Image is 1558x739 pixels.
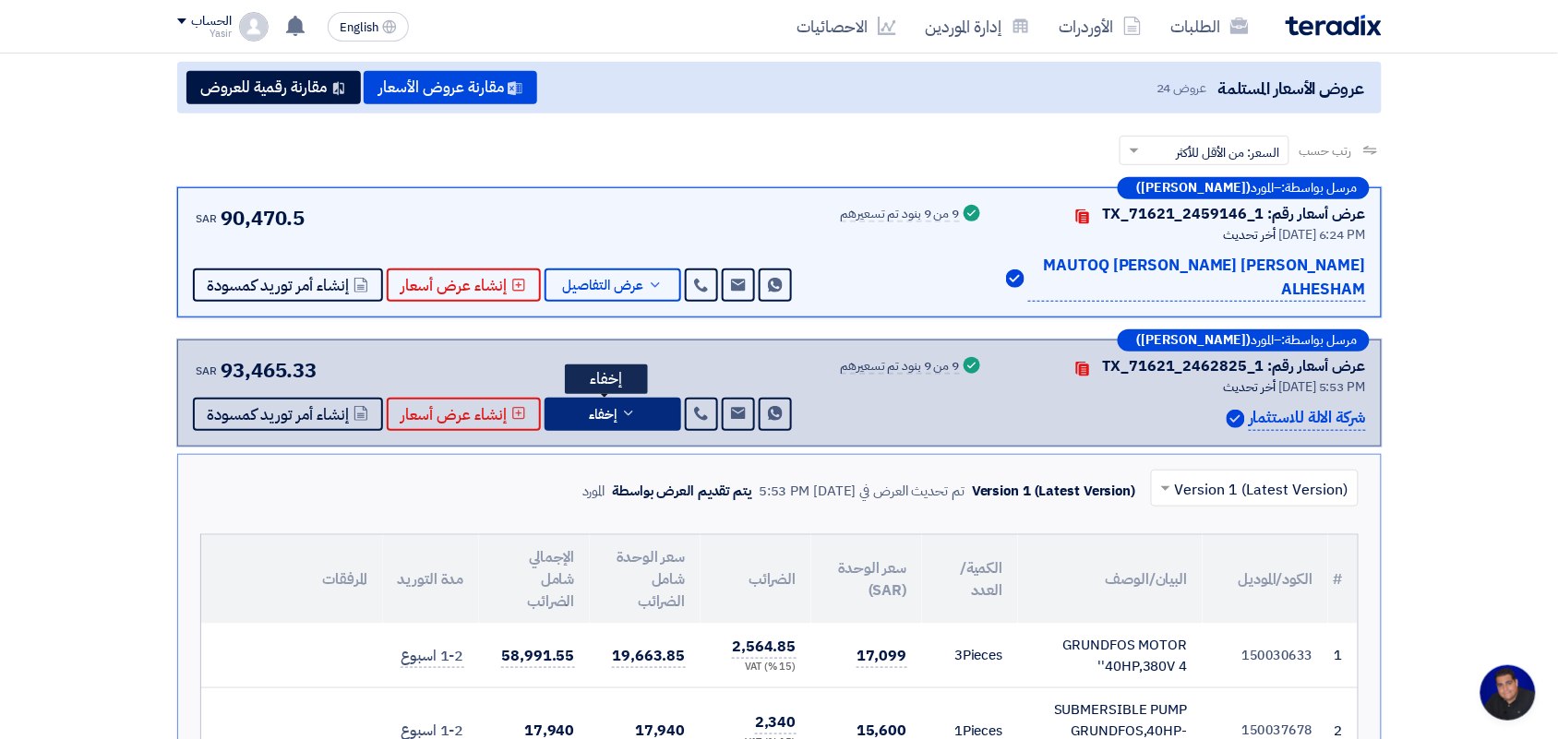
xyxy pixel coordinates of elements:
[193,268,383,302] button: إنشاء أمر توريد كمسودة
[328,12,409,42] button: English
[1045,5,1157,48] a: الأوردرات
[1279,377,1366,397] span: [DATE] 5:53 PM
[1217,76,1364,101] span: عروض الأسعار المستلمة
[197,210,218,227] span: SAR
[208,408,350,422] span: إنشاء أمر توريد كمسودة
[186,71,361,104] button: مقارنة رقمية للعروض
[565,364,648,394] div: إخفاء
[1224,225,1276,244] span: أخر تحديث
[612,645,685,668] span: 19,663.85
[1224,377,1276,397] span: أخر تحديث
[401,279,508,292] span: إنشاء عرض أسعار
[201,535,383,624] th: المرفقات
[1252,334,1275,347] span: المورد
[1286,15,1382,36] img: Teradix logo
[501,645,574,668] span: 58,991.55
[811,535,922,624] th: سعر الوحدة (SAR)
[922,624,1018,688] td: Pieces
[364,71,537,104] button: مقارنة عروض الأسعار
[590,408,617,422] span: إخفاء
[208,279,350,292] span: إنشاء أمر توريد كمسودة
[701,535,811,624] th: الضرائب
[911,5,1045,48] a: إدارة الموردين
[383,535,479,624] th: مدة التوريد
[755,711,797,734] span: 2,340
[759,481,965,502] div: تم تحديث العرض في [DATE] 5:53 PM
[545,268,681,302] button: عرض التفاصيل
[221,203,305,233] span: 90,470.5
[401,645,463,668] span: 1-2 اسبوع
[193,398,383,431] button: إنشاء أمر توريد كمسودة
[387,398,541,431] button: إنشاء عرض أسعار
[1118,329,1370,352] div: –
[1279,225,1366,244] span: [DATE] 6:24 PM
[1137,334,1252,347] b: ([PERSON_NAME])
[1103,203,1366,225] div: عرض أسعار رقم: TX_71621_2459146_1
[401,408,508,422] span: إنشاء عرض أسعار
[1028,254,1366,302] p: [PERSON_NAME] MAUTOQ [PERSON_NAME] ALHESHAM
[387,268,541,302] button: إنشاء عرض أسعار
[1480,665,1536,721] div: Open chat
[1282,182,1358,195] span: مرسل بواسطة:
[563,279,644,292] span: عرض التفاصيل
[340,21,378,34] span: English
[1203,624,1328,688] td: 150030633
[177,29,232,39] div: Yasir
[783,5,911,48] a: الاحصائيات
[1157,5,1264,48] a: الطلبات
[1157,78,1206,98] span: عروض 24
[1227,410,1245,428] img: Verified Account
[841,208,960,222] div: 9 من 9 بنود تم تسعيرهم
[1018,535,1203,624] th: البيان/الوصف
[239,12,269,42] img: profile_test.png
[612,481,751,502] div: يتم تقديم العرض بواسطة
[1118,177,1370,199] div: –
[1006,269,1025,288] img: Verified Account
[954,645,963,665] span: 3
[972,481,1135,502] div: Version 1 (Latest Version)
[732,636,796,659] span: 2,564.85
[1103,355,1366,377] div: عرض أسعار رقم: TX_71621_2462825_1
[841,360,960,375] div: 9 من 9 بنود تم تسعيرهم
[1252,182,1275,195] span: المورد
[1328,624,1358,688] td: 1
[582,481,605,502] div: المورد
[479,535,590,624] th: الإجمالي شامل الضرائب
[1299,141,1351,161] span: رتب حسب
[715,660,797,675] div: (15 %) VAT
[1137,182,1252,195] b: ([PERSON_NAME])
[1328,535,1358,624] th: #
[221,355,317,386] span: 93,465.33
[1282,334,1358,347] span: مرسل بواسطة:
[590,535,701,624] th: سعر الوحدة شامل الضرائب
[1249,406,1365,431] p: شركة الالة للاستثمار
[857,645,906,668] span: 17,099
[1176,143,1279,162] span: السعر: من الأقل للأكثر
[922,535,1018,624] th: الكمية/العدد
[197,363,218,379] span: SAR
[1033,635,1188,676] div: GRUNDFOS MOTOR 40HP,380V 4''
[1203,535,1328,624] th: الكود/الموديل
[192,14,232,30] div: الحساب
[545,398,681,431] button: إخفاء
